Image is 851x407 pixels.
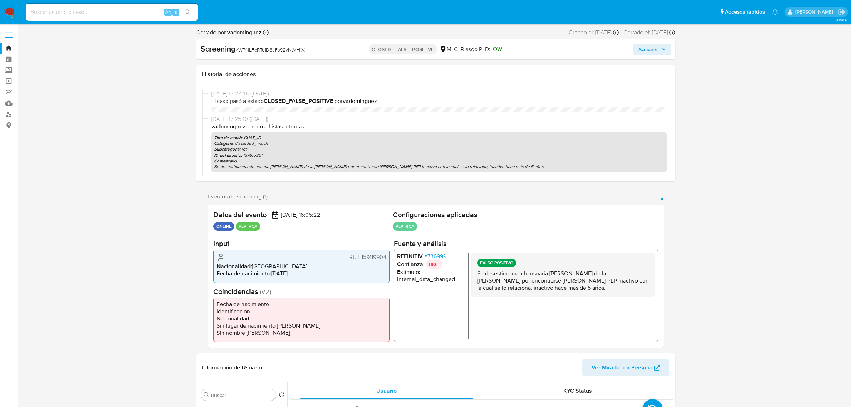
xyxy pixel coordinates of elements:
[343,97,377,105] b: vadominguez
[211,97,667,105] span: El caso pasó a estado por
[633,44,671,55] button: Acciones
[214,164,664,170] p: Se desestima match, usuaria [PERSON_NAME] de la [PERSON_NAME] por encontrarse [PERSON_NAME] PEP i...
[214,158,237,164] b: Comentario
[211,392,273,398] input: Buscar
[582,359,669,376] button: Ver Mirada por Persona
[211,90,667,98] span: [DATE] 17:27:46 ([DATE])
[175,9,177,15] span: s
[201,43,236,54] b: Screening
[214,134,242,141] b: Tipo de match
[569,29,619,36] div: Creado el: [DATE]
[211,122,246,131] b: vadominguez
[236,46,305,53] span: # WPNLFcRTqlD8JFs92vNtVH1X
[214,140,233,147] b: Categoría
[279,392,285,400] button: Volver al orden por defecto
[214,146,664,152] p: : rca
[725,8,765,16] span: Accesos rápidos
[461,45,502,53] span: Riesgo PLD:
[440,45,458,53] div: MLC
[838,8,846,16] a: Salir
[214,141,664,146] p: : discarded_match
[214,146,239,152] b: Subcategoría
[214,152,241,158] b: ID del usuario
[638,44,659,55] span: Acciones
[214,135,664,141] p: : CUST_ID
[202,364,262,371] h1: Información de Usuario
[620,29,622,36] span: -
[204,392,209,398] button: Buscar
[196,29,262,36] span: Cerrado por
[211,175,667,183] span: [DATE] 17:25:01 ([DATE])
[772,9,778,15] a: Notificaciones
[226,28,262,36] b: vadominguez
[563,387,592,395] span: KYC Status
[376,387,397,395] span: Usuario
[795,9,836,15] p: camilafernanda.paredessaldano@mercadolibre.cl
[369,44,437,54] p: CLOSED - FALSE_POSITIVE
[165,9,171,15] span: Alt
[623,29,675,36] div: Cerrado el: [DATE]
[211,115,667,123] span: [DATE] 17:25:10 ([DATE])
[202,71,669,78] h1: Historial de acciones
[26,8,198,17] input: Buscar usuario o caso...
[214,152,664,158] p: : 137677851
[180,7,195,17] button: search-icon
[592,359,653,376] span: Ver Mirada por Persona
[490,45,502,53] span: LOW
[264,97,333,105] b: CLOSED_FALSE_POSITIVE
[211,123,667,131] p: agregó a Listas Internas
